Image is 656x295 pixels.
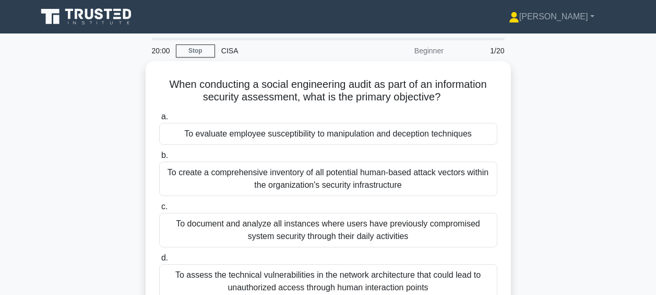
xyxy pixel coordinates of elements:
[161,151,168,160] span: b.
[359,40,450,61] div: Beginner
[158,78,498,104] h5: When conducting a social engineering audit as part of an information security assessment, what is...
[484,6,619,27] a: [PERSON_NAME]
[159,162,497,196] div: To create a comprehensive inventory of all potential human-based attack vectors within the organi...
[215,40,359,61] div: CISA
[146,40,176,61] div: 20:00
[161,202,168,211] span: c.
[159,123,497,145] div: To evaluate employee susceptibility to manipulation and deception techniques
[161,112,168,121] span: a.
[176,44,215,58] a: Stop
[159,213,497,247] div: To document and analyze all instances where users have previously compromised system security thr...
[161,253,168,262] span: d.
[450,40,511,61] div: 1/20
